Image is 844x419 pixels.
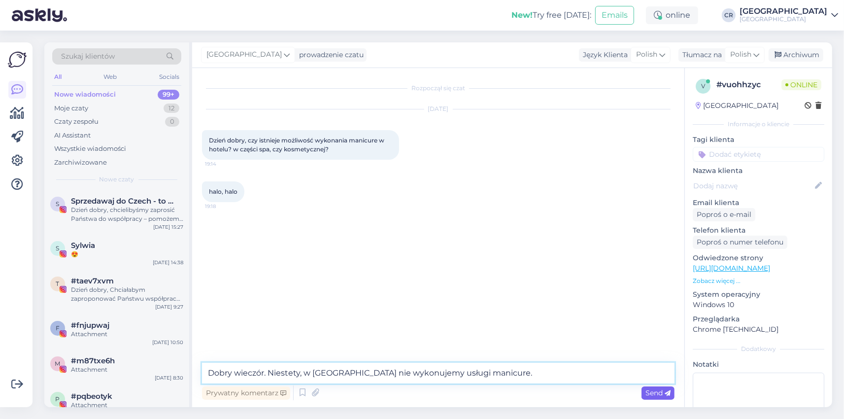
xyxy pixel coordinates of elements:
[693,324,824,335] p: Chrome [TECHNICAL_ID]
[165,117,179,127] div: 0
[71,330,183,339] div: Attachment
[54,90,116,100] div: Nowe wiadomości
[693,208,755,221] div: Poproś o e-mail
[202,84,675,93] div: Rozpoczął się czat
[56,244,60,252] span: S
[71,241,95,250] span: Sylwia
[693,289,824,300] p: System operacyjny
[56,200,60,208] span: S
[202,105,675,113] div: [DATE]
[71,392,112,401] span: #pqbeotyk
[696,101,778,111] div: [GEOGRAPHIC_DATA]
[56,395,60,403] span: p
[693,180,813,191] input: Dodaj nazwę
[206,49,282,60] span: [GEOGRAPHIC_DATA]
[100,175,135,184] span: Nowe czaty
[205,160,242,168] span: 19:14
[511,10,533,20] b: New!
[52,70,64,83] div: All
[157,70,181,83] div: Socials
[781,79,821,90] span: Online
[71,401,183,410] div: Attachment
[740,7,838,23] a: [GEOGRAPHIC_DATA][GEOGRAPHIC_DATA]
[693,300,824,310] p: Windows 10
[71,356,115,365] span: #m87txe6h
[56,280,60,287] span: t
[8,50,27,69] img: Askly Logo
[54,117,99,127] div: Czaty zespołu
[153,259,183,266] div: [DATE] 14:38
[295,50,364,60] div: prowadzenie czatu
[693,166,824,176] p: Nazwa klienta
[71,285,183,303] div: Dzień dobry, Chciałabym zaproponować Państwu współpracę. Jestem blogerką z [GEOGRAPHIC_DATA] rozp...
[202,386,290,400] div: Prywatny komentarz
[740,15,827,23] div: [GEOGRAPHIC_DATA]
[61,51,115,62] span: Szukaj klientów
[55,360,61,367] span: m
[693,225,824,236] p: Telefon klienta
[511,9,591,21] div: Try free [DATE]:
[54,144,126,154] div: Wszystkie wiadomości
[693,236,787,249] div: Poproś o numer telefonu
[71,250,183,259] div: 😍
[693,120,824,129] div: Informacje o kliencie
[153,223,183,231] div: [DATE] 15:27
[155,303,183,311] div: [DATE] 9:27
[71,321,109,330] span: #fnjupwaj
[202,363,675,384] textarea: Dobry wieczór. Niestety, w [GEOGRAPHIC_DATA] nie wykonujemy usługi manicure.
[693,277,824,285] p: Zobacz więcej ...
[646,6,698,24] div: online
[71,206,183,223] div: Dzień dobry, chcielibyśmy zaprosić Państwa do współpracy – pomożemy dotrzeć do czeskich i [DEMOGR...
[693,135,824,145] p: Tagi klienta
[54,131,91,140] div: AI Assistant
[155,374,183,382] div: [DATE] 8:30
[158,90,179,100] div: 99+
[209,188,237,195] span: halo, halo
[678,50,722,60] div: Tłumacz na
[152,339,183,346] div: [DATE] 10:50
[595,6,634,25] button: Emails
[71,277,114,285] span: #taev7xvm
[730,49,751,60] span: Polish
[693,147,824,162] input: Dodać etykietę
[693,359,824,370] p: Notatki
[693,345,824,353] div: Dodatkowy
[54,104,88,113] div: Moje czaty
[693,314,824,324] p: Przeglądarka
[716,79,781,91] div: # vuohhzyc
[102,70,119,83] div: Web
[769,48,823,62] div: Archiwum
[71,365,183,374] div: Attachment
[579,50,628,60] div: Język Klienta
[693,253,824,263] p: Odwiedzone strony
[722,8,736,22] div: CR
[54,158,107,168] div: Zarchiwizowane
[693,198,824,208] p: Email klienta
[693,264,770,273] a: [URL][DOMAIN_NAME]
[164,104,179,113] div: 12
[701,82,705,90] span: v
[740,7,827,15] div: [GEOGRAPHIC_DATA]
[645,388,671,397] span: Send
[209,137,386,153] span: Dzień dobry, czy istnieje możliwość wykonania manicure w hotelu? w części spa, czy kosmetycznej?
[636,49,657,60] span: Polish
[56,324,60,332] span: f
[71,197,173,206] span: Sprzedawaj do Czech - to proste!
[205,203,242,210] span: 19:18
